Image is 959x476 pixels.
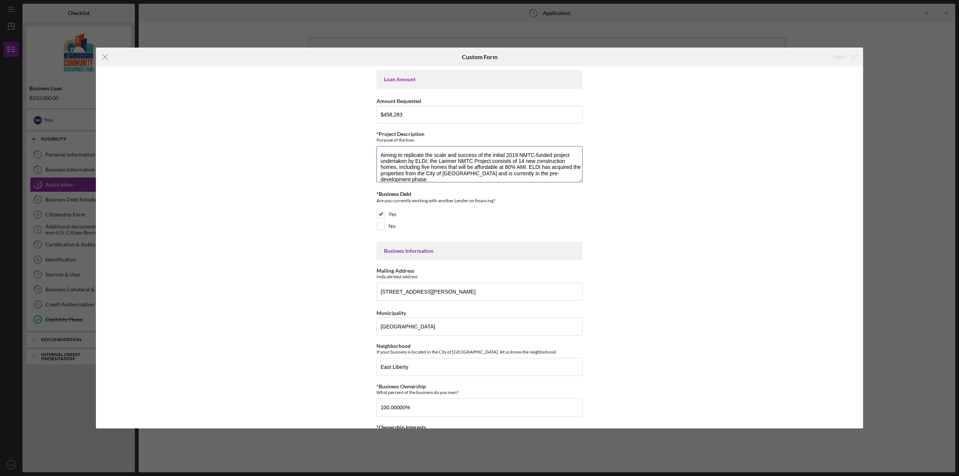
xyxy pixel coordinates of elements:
div: Business Information [384,248,575,254]
button: Save [826,49,863,64]
label: *Project Description [376,131,424,137]
label: Yes [388,210,396,218]
div: Purpose of the loan. [376,137,583,143]
h6: Custom Form [462,54,497,60]
label: No [388,222,396,230]
div: What percent of the business do you own? [376,389,583,395]
label: Municipality [376,310,406,316]
div: *Ownership Interests [376,424,583,430]
div: Indicate best address [376,274,583,279]
div: *Business Debt [376,191,583,197]
div: Loan Amount [384,76,575,82]
textarea: Aiming to replicate the scale and success of the initial 2019 NMTC-funded project undertaken by E... [376,146,583,182]
label: Amount Requested [376,98,421,104]
div: Save [834,49,844,64]
label: Mailing Address [376,267,414,274]
div: Are you currently working with another Lender on financing? [376,197,583,206]
div: If your business is located in the City of [GEOGRAPHIC_DATA], let us know the neighbohood. [376,349,583,355]
label: *Business Ownership [376,383,426,389]
label: Neighborhood [376,343,411,349]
